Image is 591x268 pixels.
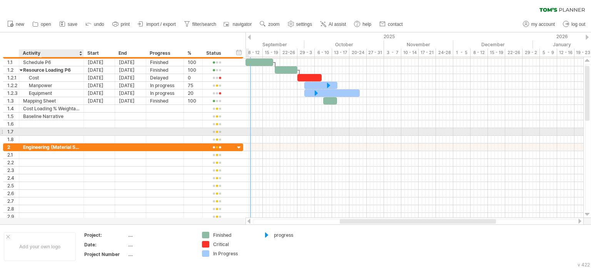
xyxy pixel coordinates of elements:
[7,105,19,112] div: 1.4
[7,113,19,120] div: 1.5
[377,19,405,29] a: contact
[213,250,255,257] div: In Progress
[280,49,297,57] div: 22-26
[30,19,53,29] a: open
[531,22,555,27] span: my account
[7,143,19,151] div: 2
[523,49,540,57] div: 29 - 2
[453,40,533,49] div: December 2025
[119,49,142,57] div: End
[84,251,127,258] div: Project Number
[419,49,436,57] div: 17 - 21
[16,22,24,27] span: new
[150,49,179,57] div: Progress
[7,136,19,143] div: 1.8
[84,97,115,105] div: [DATE]
[7,205,19,212] div: 2.8
[23,74,80,81] div: Cost
[84,82,115,89] div: [DATE]
[7,97,19,105] div: 1.3
[304,40,384,49] div: October 2025
[115,66,146,74] div: [DATE]
[115,97,146,105] div: [DATE]
[362,22,371,27] span: help
[188,89,199,97] div: 20
[401,49,419,57] div: 10 - 14
[128,232,193,238] div: ....
[188,74,199,81] div: 0
[245,49,263,57] div: 8 - 12
[115,89,146,97] div: [DATE]
[7,159,19,166] div: 2.2
[505,49,523,57] div: 22-26
[7,59,19,66] div: 1.1
[23,82,80,89] div: Manpower
[258,19,282,29] a: zoom
[7,151,19,158] div: 2.1
[5,19,27,29] a: new
[206,49,227,57] div: Status
[84,59,115,66] div: [DATE]
[332,49,349,57] div: 13 - 17
[352,19,374,29] a: help
[188,66,199,74] div: 100
[23,66,80,74] div: Resource Loading P6
[213,241,255,248] div: Critical
[318,19,348,29] a: AI assist
[7,74,19,81] div: 1.2.1
[315,49,332,57] div: 6 - 10
[23,49,79,57] div: Activity
[521,19,557,29] a: my account
[7,66,19,74] div: 1.2
[384,40,453,49] div: November 2025
[274,232,316,238] div: progress
[84,89,115,97] div: [DATE]
[150,89,180,97] div: In progress
[187,49,198,57] div: %
[471,49,488,57] div: 8 - 12
[329,22,346,27] span: AI assist
[84,66,115,74] div: [DATE]
[41,22,51,27] span: open
[268,22,279,27] span: zoom
[57,19,80,29] a: save
[7,82,19,89] div: 1.2.2
[7,174,19,182] div: 2.4
[68,22,77,27] span: save
[115,74,146,81] div: [DATE]
[94,22,104,27] span: undo
[115,59,146,66] div: [DATE]
[7,213,19,220] div: 2.9
[146,22,176,27] span: import / export
[182,19,219,29] a: filter/search
[561,19,588,29] a: log out
[23,113,80,120] div: Baseline Narrative
[7,182,19,189] div: 2.5
[384,49,401,57] div: 3 - 7
[7,89,19,97] div: 1.2.3
[188,82,199,89] div: 75
[150,97,180,105] div: Finished
[110,19,132,29] a: print
[83,19,107,29] a: undo
[349,49,367,57] div: 20-24
[7,167,19,174] div: 2.3
[571,22,585,27] span: log out
[388,22,403,27] span: contact
[557,49,574,57] div: 12 - 16
[23,97,80,105] div: Mapping Sheet
[23,59,80,66] div: Schedule P6
[84,74,115,81] div: [DATE]
[150,74,180,81] div: Delayed
[84,232,127,238] div: Project:
[87,49,110,57] div: Start
[263,49,280,57] div: 15 - 19
[436,49,453,57] div: 24-28
[7,190,19,197] div: 2.6
[23,105,80,112] div: Cost Loading % Weightages
[367,49,384,57] div: 27 - 31
[84,241,127,248] div: Date:
[115,82,146,89] div: [DATE]
[188,97,199,105] div: 100
[453,49,471,57] div: 1 - 5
